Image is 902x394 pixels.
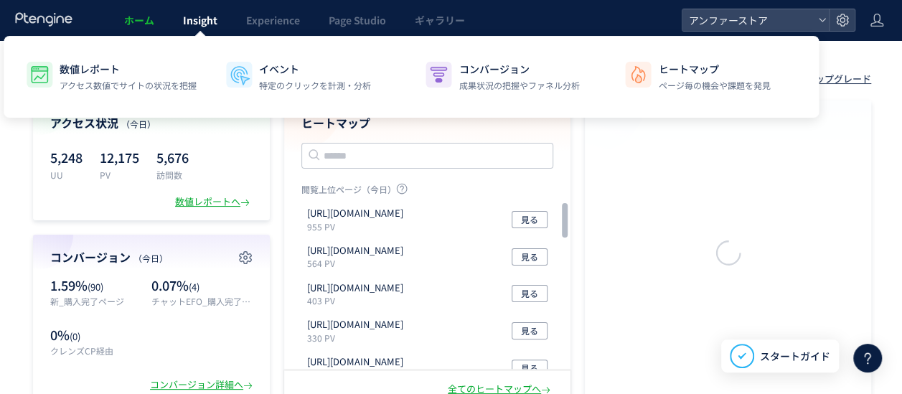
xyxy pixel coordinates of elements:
[151,295,253,307] p: チャットEFO_購入完了ページ
[133,252,168,264] span: （今日）
[124,13,154,27] span: ホーム
[307,281,403,295] p: https://auth.angfa-store.jp/login
[50,249,253,266] h4: コンバージョン
[259,79,371,92] p: 特定のクリックを計測・分析
[60,79,197,92] p: アクセス数値でサイトの状況を把握
[156,146,189,169] p: 5,676
[70,329,80,343] span: (0)
[806,72,871,86] div: アップグレード
[151,276,253,295] p: 0.07%
[307,294,409,306] p: 403 PV
[259,62,371,76] p: イベント
[50,169,83,181] p: UU
[459,79,579,92] p: 成果状況の把握やファネル分析
[512,248,548,266] button: 見る
[183,13,217,27] span: Insight
[658,79,770,92] p: ページ毎の機会や課題を発見
[521,322,538,339] span: 見る
[329,13,386,27] span: Page Studio
[512,360,548,377] button: 見る
[50,115,253,131] h4: アクセス状況
[175,195,253,209] div: 数値レポートへ
[88,280,103,294] span: (90)
[100,146,139,169] p: 12,175
[512,285,548,302] button: 見る
[301,115,553,131] h4: ヒートマップ
[121,118,156,130] span: （今日）
[307,257,409,269] p: 564 PV
[100,169,139,181] p: PV
[301,183,553,201] p: 閲覧上位ページ（今日）
[307,244,403,258] p: https://www.angfa-store.jp/cart
[307,318,403,332] p: https://www.angfa-store.jp/mypage/period_purchases
[156,169,189,181] p: 訪問数
[307,369,409,381] p: 325 PV
[512,322,548,339] button: 見る
[307,207,403,220] p: https://www.angfa-store.jp/
[521,360,538,377] span: 見る
[521,285,538,302] span: 見る
[50,146,83,169] p: 5,248
[246,13,300,27] span: Experience
[685,9,812,31] span: アンファーストア
[521,248,538,266] span: 見る
[50,276,144,295] p: 1.59%
[415,13,465,27] span: ギャラリー
[760,349,830,364] span: スタートガイド
[459,62,579,76] p: コンバージョン
[512,211,548,228] button: 見る
[307,220,409,233] p: 955 PV
[189,280,199,294] span: (4)
[50,295,144,307] p: 新_購入完了ページ
[521,211,538,228] span: 見る
[307,332,409,344] p: 330 PV
[307,355,403,369] p: https://scalp-d.angfa-store.jp/ad/minoxi5_std/
[60,62,197,76] p: 数値レポート
[658,62,770,76] p: ヒートマップ
[150,378,255,392] div: コンバージョン詳細へ
[50,344,144,357] p: クレンズCP経由
[50,326,144,344] p: 0%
